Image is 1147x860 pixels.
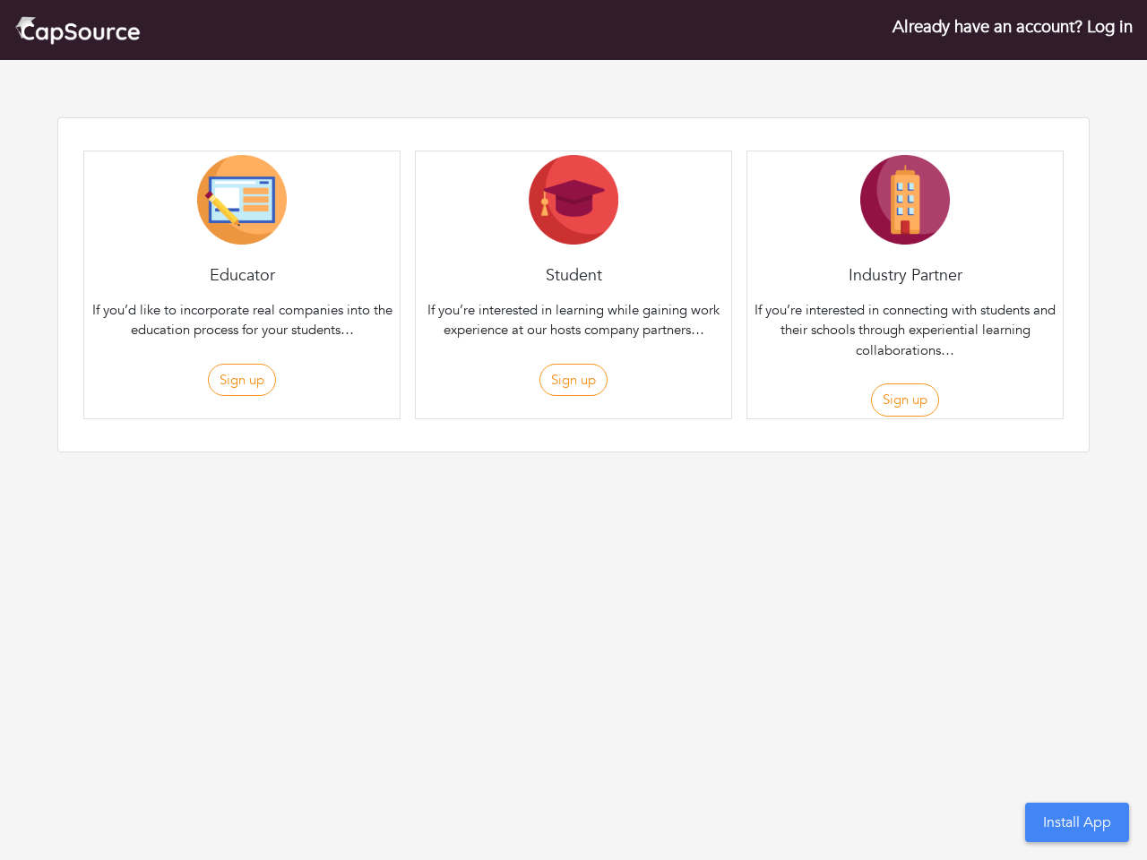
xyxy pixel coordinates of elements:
[1025,803,1129,842] button: Install App
[871,383,939,417] button: Sign up
[860,155,950,245] img: Company-Icon-7f8a26afd1715722aa5ae9dc11300c11ceeb4d32eda0db0d61c21d11b95ecac6.png
[88,300,396,340] p: If you’d like to incorporate real companies into the education process for your students…
[416,266,731,286] h4: Student
[84,266,400,286] h4: Educator
[893,15,1133,39] a: Already have an account? Log in
[14,14,141,46] img: cap_logo.png
[751,300,1059,361] p: If you’re interested in connecting with students and their schools through experiential learning ...
[419,300,728,340] p: If you’re interested in learning while gaining work experience at our hosts company partners…
[208,364,276,397] button: Sign up
[529,155,618,245] img: Student-Icon-6b6867cbad302adf8029cb3ecf392088beec6a544309a027beb5b4b4576828a8.png
[539,364,608,397] button: Sign up
[747,266,1063,286] h4: Industry Partner
[197,155,287,245] img: Educator-Icon-31d5a1e457ca3f5474c6b92ab10a5d5101c9f8fbafba7b88091835f1a8db102f.png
